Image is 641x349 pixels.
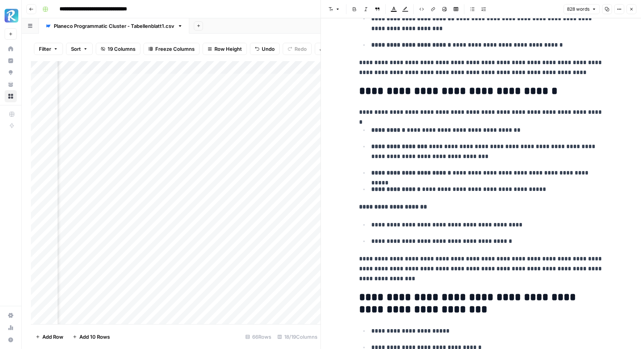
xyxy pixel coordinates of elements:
button: Add 10 Rows [68,331,114,343]
a: Planeco Programmatic Cluster - Tabellenblatt1.csv [39,18,189,34]
a: Opportunities [5,66,17,79]
span: Add Row [42,333,63,341]
span: 828 words [567,6,589,13]
button: 19 Columns [96,43,140,55]
a: Usage [5,322,17,334]
a: Insights [5,55,17,67]
div: Planeco Programmatic Cluster - Tabellenblatt1.csv [54,22,174,30]
a: Settings [5,309,17,322]
span: 19 Columns [108,45,135,53]
button: Redo [283,43,312,55]
button: Filter [34,43,63,55]
span: Add 10 Rows [79,333,110,341]
button: 828 words [564,4,600,14]
span: Freeze Columns [155,45,195,53]
a: Home [5,43,17,55]
span: Undo [262,45,275,53]
img: Radyant Logo [5,9,18,23]
button: Sort [66,43,93,55]
div: 66 Rows [242,331,274,343]
span: Sort [71,45,81,53]
span: Redo [295,45,307,53]
button: Undo [250,43,280,55]
div: 18/19 Columns [274,331,320,343]
span: Filter [39,45,51,53]
span: Row Height [214,45,242,53]
a: Your Data [5,78,17,90]
button: Row Height [203,43,247,55]
button: Workspace: Radyant [5,6,17,25]
button: Help + Support [5,334,17,346]
button: Add Row [31,331,68,343]
a: Browse [5,90,17,102]
button: Freeze Columns [143,43,200,55]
